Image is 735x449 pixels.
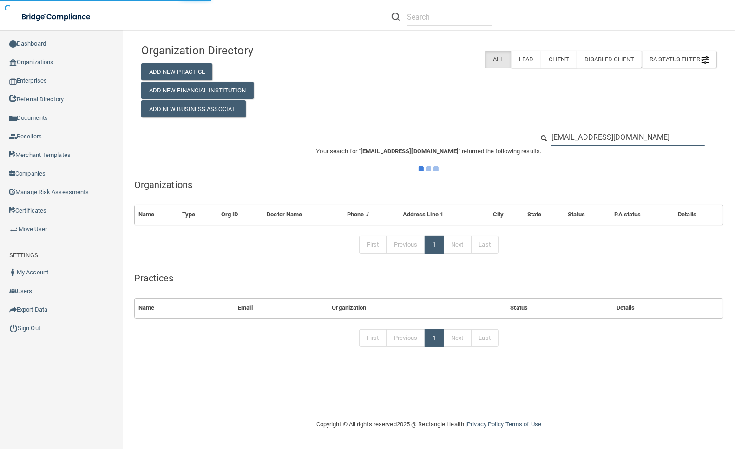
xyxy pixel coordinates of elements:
[9,306,17,313] img: icon-export.b9366987.png
[471,236,499,254] a: Last
[359,236,387,254] a: First
[141,45,324,57] h4: Organization Directory
[234,299,328,318] th: Email
[419,166,439,171] img: ajax-loader.4d491dd7.gif
[9,59,17,66] img: organization-icon.f8decf85.png
[611,205,675,224] th: RA status
[328,299,507,318] th: Organization
[178,205,217,224] th: Type
[407,8,492,26] input: Search
[489,205,524,224] th: City
[134,146,723,157] p: Your search for " " returned the following results:
[551,129,705,146] input: Search
[564,205,611,224] th: Status
[9,287,17,295] img: icon-users.e205127d.png
[9,225,19,234] img: briefcase.64adab9b.png
[141,63,213,80] button: Add New Practice
[141,100,246,117] button: Add New Business Associate
[9,78,17,85] img: enterprise.0d942306.png
[343,205,399,224] th: Phone #
[14,7,99,26] img: bridge_compliance_login_screen.278c3ca4.svg
[524,205,564,224] th: State
[386,329,425,347] a: Previous
[135,205,179,224] th: Name
[471,329,499,347] a: Last
[541,51,577,68] label: Client
[505,421,541,428] a: Terms of Use
[217,205,263,224] th: Org ID
[702,56,709,64] img: icon-filter@2x.21656d0b.png
[141,82,254,99] button: Add New Financial Institution
[263,205,343,224] th: Doctor Name
[507,299,613,318] th: Status
[443,329,471,347] a: Next
[575,384,724,420] iframe: Drift Widget Chat Controller
[361,148,459,155] span: [EMAIL_ADDRESS][DOMAIN_NAME]
[425,236,444,254] a: 1
[674,205,723,224] th: Details
[359,329,387,347] a: First
[386,236,425,254] a: Previous
[9,115,17,122] img: icon-documents.8dae5593.png
[135,299,235,318] th: Name
[443,236,471,254] a: Next
[485,51,511,68] label: All
[511,51,541,68] label: Lead
[134,180,723,190] h5: Organizations
[425,329,444,347] a: 1
[650,56,709,63] span: RA Status Filter
[392,13,400,21] img: ic-search.3b580494.png
[577,51,642,68] label: Disabled Client
[9,133,17,140] img: ic_reseller.de258add.png
[134,273,723,283] h5: Practices
[9,40,17,48] img: ic_dashboard_dark.d01f4a41.png
[399,205,489,224] th: Address Line 1
[259,410,598,439] div: Copyright © All rights reserved 2025 @ Rectangle Health | |
[9,269,17,276] img: ic_user_dark.df1a06c3.png
[9,324,18,332] img: ic_power_dark.7ecde6b1.png
[9,250,38,261] label: SETTINGS
[613,299,723,318] th: Details
[467,421,504,428] a: Privacy Policy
